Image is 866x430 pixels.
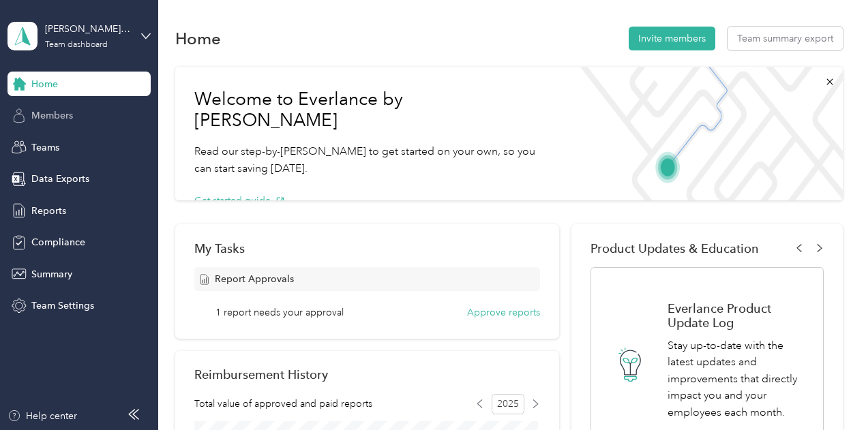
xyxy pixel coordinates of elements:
[215,272,294,286] span: Report Approvals
[215,305,344,320] span: 1 report needs your approval
[492,394,524,414] span: 2025
[194,194,285,208] button: Get started guide
[31,172,89,186] span: Data Exports
[591,241,759,256] span: Product Updates & Education
[194,143,550,176] p: Read our step-by-[PERSON_NAME] to get started on your own, so you can start saving [DATE].
[629,27,715,50] button: Invite members
[45,22,130,36] div: [PERSON_NAME][EMAIL_ADDRESS][DOMAIN_NAME]
[728,27,843,50] button: Team summary export
[194,89,550,132] h1: Welcome to Everlance by [PERSON_NAME]
[31,267,72,281] span: Summary
[31,204,66,218] span: Reports
[31,298,94,313] span: Team Settings
[45,41,108,49] div: Team dashboard
[31,108,73,123] span: Members
[194,241,541,256] div: My Tasks
[569,67,842,200] img: Welcome to everlance
[790,354,866,430] iframe: Everlance-gr Chat Button Frame
[31,77,58,91] span: Home
[31,140,59,155] span: Teams
[31,235,85,249] span: Compliance
[175,31,221,46] h1: Home
[668,301,809,330] h1: Everlance Product Update Log
[668,337,809,421] p: Stay up-to-date with the latest updates and improvements that directly impact you and your employ...
[194,397,372,411] span: Total value of approved and paid reports
[467,305,540,320] button: Approve reports
[8,409,77,423] button: Help center
[194,367,328,382] h2: Reimbursement History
